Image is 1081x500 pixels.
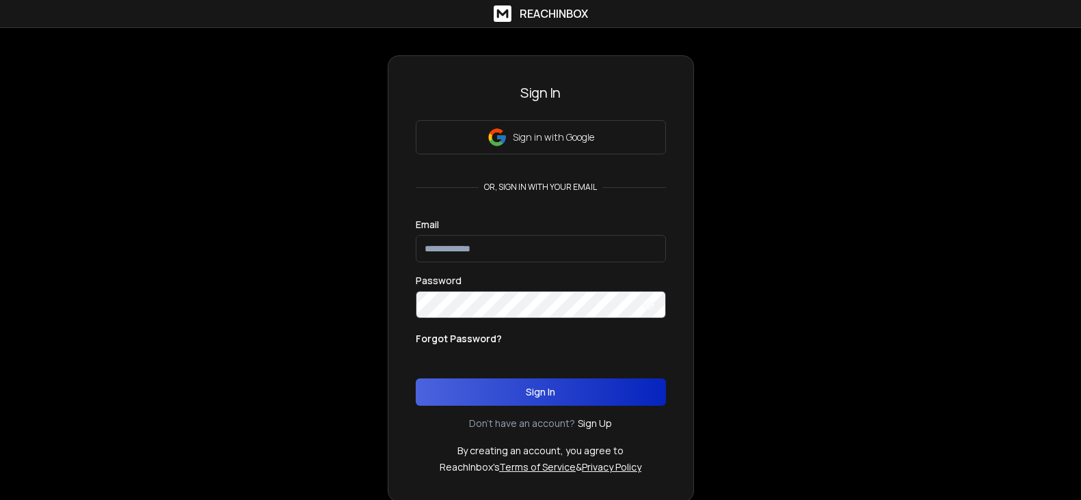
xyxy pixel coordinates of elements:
label: Email [416,220,439,230]
a: Terms of Service [499,460,576,473]
h3: Sign In [416,83,666,102]
button: Sign In [416,378,666,406]
p: Don't have an account? [469,417,575,430]
button: Sign in with Google [416,120,666,154]
h1: ReachInbox [520,5,588,22]
p: Sign in with Google [513,130,594,144]
label: Password [416,276,462,286]
a: Sign Up [578,417,612,430]
p: By creating an account, you agree to [457,444,624,458]
p: Forgot Password? [416,332,502,346]
p: or, sign in with your email [479,182,602,193]
p: ReachInbox's & [440,460,641,474]
a: ReachInbox [494,5,588,22]
a: Privacy Policy [582,460,641,473]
